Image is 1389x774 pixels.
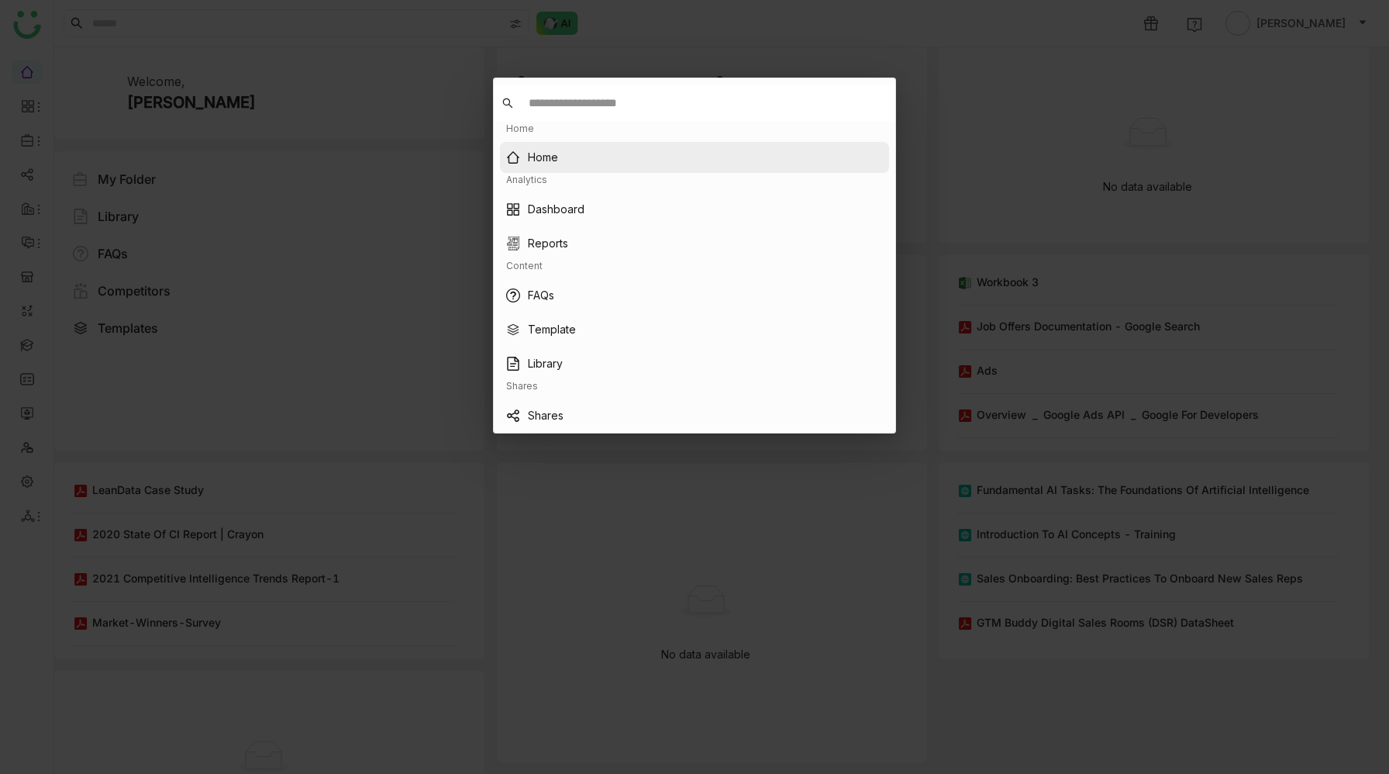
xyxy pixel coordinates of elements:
[528,201,584,218] a: Dashboard
[528,407,564,424] a: Shares
[528,287,554,304] a: FAQs
[854,78,896,119] button: Close
[506,259,543,274] div: Content
[528,235,568,252] a: Reports
[506,379,538,394] div: Shares
[506,173,547,188] div: Analytics
[528,321,576,338] a: Template
[528,149,558,166] a: Home
[506,122,534,136] div: Home
[528,355,563,372] a: Library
